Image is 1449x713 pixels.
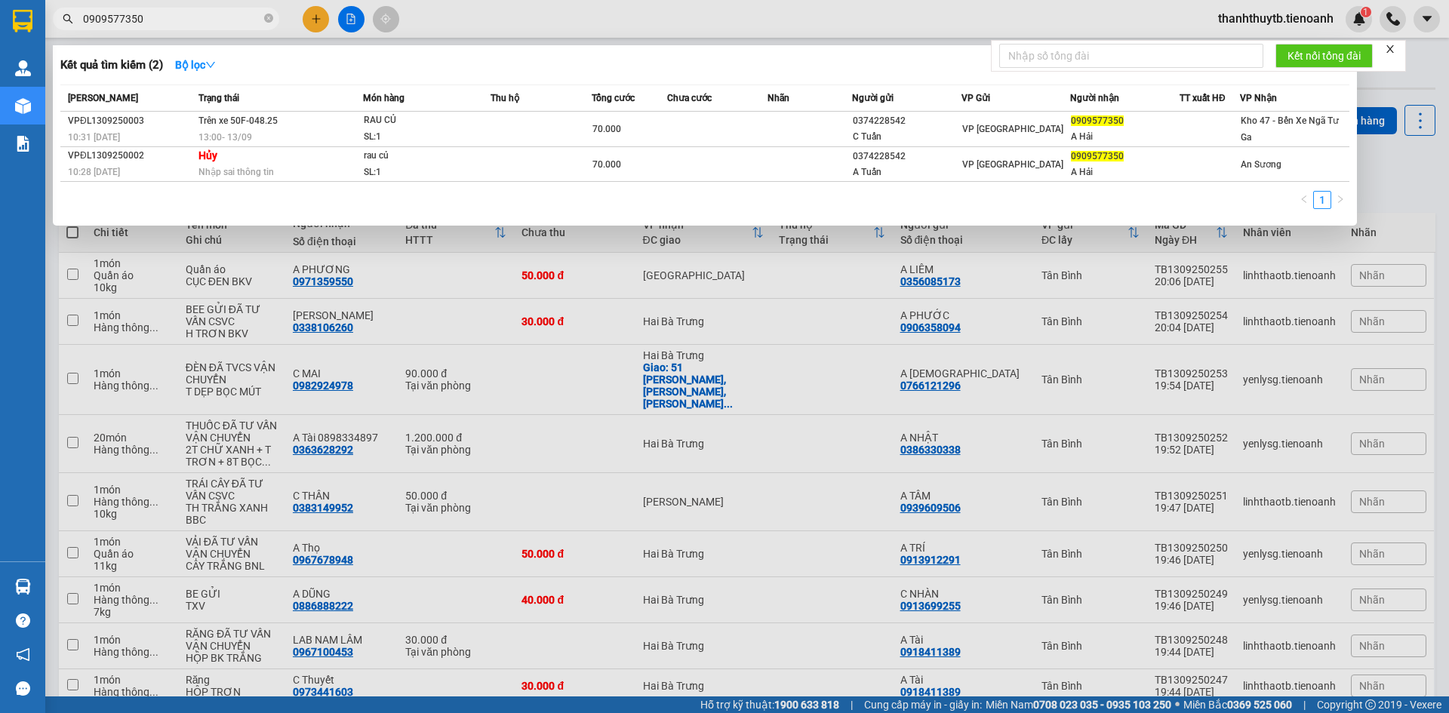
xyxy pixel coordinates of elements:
input: Tìm tên, số ĐT hoặc mã đơn [83,11,261,27]
strong: Bộ lọc [175,59,216,71]
span: 10:28 [DATE] [68,167,120,177]
span: Thu hộ [491,93,519,103]
div: SL: 1 [364,129,477,146]
a: 1 [1314,192,1331,208]
li: Previous Page [1295,191,1313,209]
span: left [1300,195,1309,204]
strong: Hủy [198,149,217,161]
div: VPĐL1309250003 [68,113,194,129]
span: Trên xe 50F-048.25 [198,115,278,126]
li: Next Page [1331,191,1349,209]
button: Bộ lọcdown [163,53,228,77]
span: down [205,60,216,70]
div: VPĐL1309250002 [68,148,194,164]
span: Người gửi [852,93,894,103]
button: Kết nối tổng đài [1275,44,1373,68]
span: Nhãn [768,93,789,103]
span: question-circle [16,613,30,628]
span: VP Nhận [1240,93,1277,103]
img: warehouse-icon [15,579,31,595]
span: 0909577350 [1071,151,1124,161]
button: left [1295,191,1313,209]
span: Tổng cước [592,93,635,103]
div: rau củ [364,148,477,164]
span: 70.000 [592,124,621,134]
span: Nhập sai thông tin [198,167,274,177]
span: An Sương [1241,159,1281,170]
li: 1 [1313,191,1331,209]
span: VP Gửi [961,93,990,103]
span: close [1385,44,1395,54]
span: notification [16,647,30,662]
div: A Hải [1071,129,1179,145]
span: Món hàng [363,93,405,103]
span: 70.000 [592,159,621,170]
span: message [16,681,30,696]
span: search [63,14,73,24]
span: [PERSON_NAME] [68,93,138,103]
img: logo-vxr [13,10,32,32]
input: Nhập số tổng đài [999,44,1263,68]
div: SL: 1 [364,164,477,181]
img: warehouse-icon [15,60,31,76]
div: RAU CỦ [364,112,477,129]
span: TT xuất HĐ [1180,93,1226,103]
span: 10:31 [DATE] [68,132,120,143]
span: close-circle [264,14,273,23]
div: 0374228542 [853,149,961,164]
div: 0374228542 [853,113,961,129]
div: A Tuấn [853,164,961,180]
span: Trạng thái [198,93,239,103]
span: 0909577350 [1071,115,1124,126]
span: Chưa cước [667,93,712,103]
span: Người nhận [1070,93,1119,103]
img: warehouse-icon [15,98,31,114]
span: Kho 47 - Bến Xe Ngã Tư Ga [1241,115,1339,143]
button: right [1331,191,1349,209]
img: solution-icon [15,136,31,152]
span: VP [GEOGRAPHIC_DATA] [962,124,1063,134]
div: C Tuấn [853,129,961,145]
span: Kết nối tổng đài [1287,48,1361,64]
span: close-circle [264,12,273,26]
span: VP [GEOGRAPHIC_DATA] [962,159,1063,170]
span: 13:00 - 13/09 [198,132,252,143]
span: right [1336,195,1345,204]
div: A Hải [1071,164,1179,180]
h3: Kết quả tìm kiếm ( 2 ) [60,57,163,73]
